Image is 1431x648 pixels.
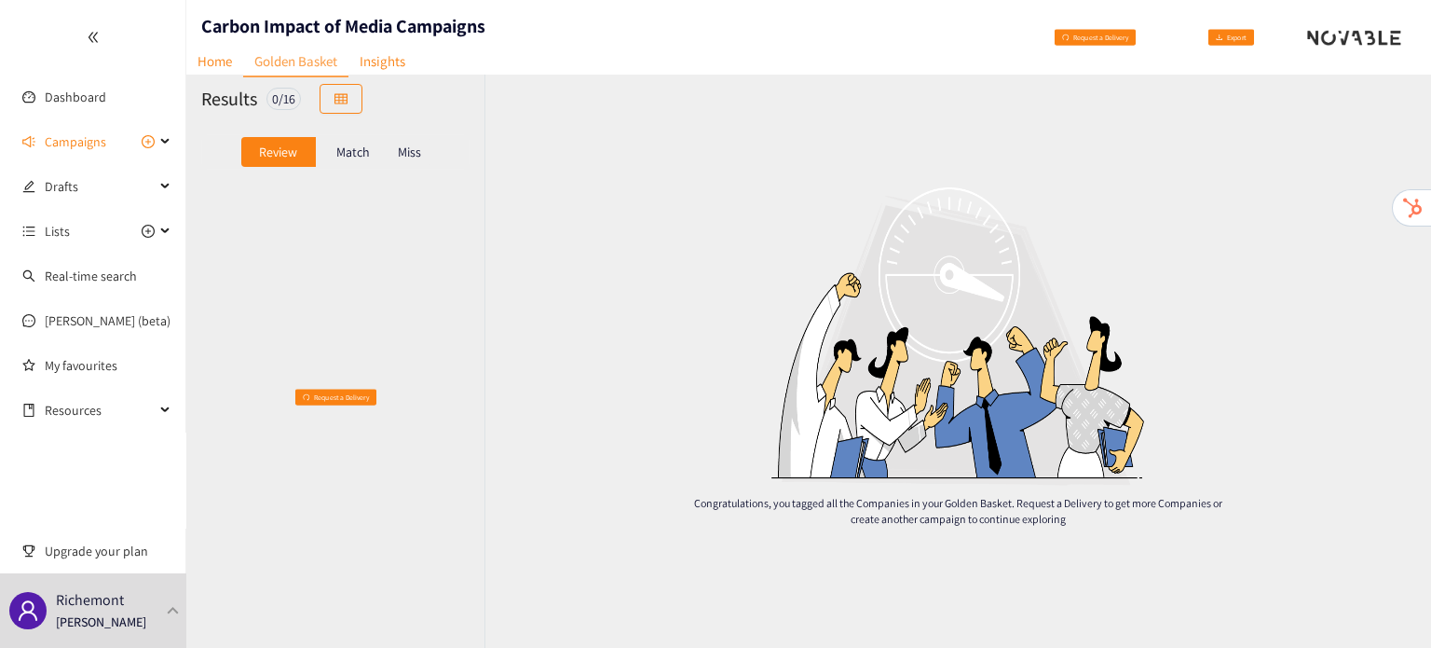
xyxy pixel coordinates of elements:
span: Export [1223,27,1260,48]
button: downloadExport [1189,22,1274,52]
span: Lists [45,213,70,250]
span: Campaigns [45,123,106,160]
span: plus-circle [142,135,155,148]
p: Match [336,145,370,159]
span: edit [22,180,35,193]
span: table [334,92,348,107]
button: redoRequest a Delivery [1020,22,1170,52]
p: [PERSON_NAME] [56,612,146,632]
span: Resources [45,392,155,429]
span: Drafts [45,168,155,205]
iframe: Chat Widget [1338,558,1431,648]
p: Miss [398,145,421,159]
p: Richemont [56,588,124,612]
span: plus-circle [142,225,155,238]
a: Insights [348,47,416,76]
span: trophy [22,545,35,558]
span: Upgrade your plan [45,532,171,570]
div: 0 / 16 [266,88,301,110]
a: My favourites [45,347,171,384]
span: Request a Delivery [1055,27,1156,48]
a: [PERSON_NAME] (beta) [45,312,170,329]
span: sound [22,135,35,148]
span: redo [275,391,288,406]
span: user [17,600,39,622]
span: download [1203,31,1216,46]
span: book [22,404,35,417]
span: Request a Delivery [295,387,397,407]
p: Review [259,145,297,159]
a: Golden Basket [243,47,348,77]
span: redo [1034,31,1047,46]
a: Home [186,47,243,76]
span: unordered-list [22,225,35,238]
h2: Results [201,86,257,112]
button: redoRequest a Delivery [261,382,411,412]
p: Congratulations, you tagged all the Companies in your Golden Basket. Request a Delivery to get mo... [685,495,1231,527]
h1: Carbon Impact of Media Campaigns [201,13,485,39]
button: table [320,84,362,114]
a: Real-time search [45,268,137,284]
span: double-left [87,31,100,44]
a: Dashboard [45,89,106,105]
